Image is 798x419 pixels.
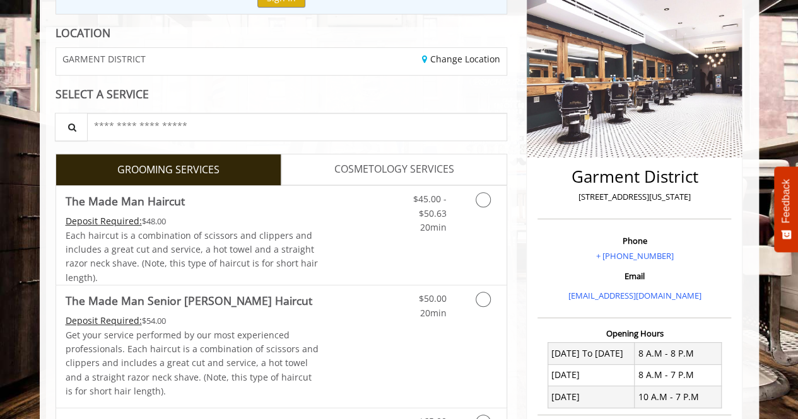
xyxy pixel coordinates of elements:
span: This service needs some Advance to be paid before we block your appointment [66,215,142,227]
div: $54.00 [66,314,319,328]
h3: Opening Hours [537,329,731,338]
p: Get your service performed by our most experienced professionals. Each haircut is a combination o... [66,328,319,399]
a: Change Location [422,53,500,65]
span: $50.00 [418,292,446,304]
td: [DATE] [548,386,635,408]
a: + [PHONE_NUMBER] [596,250,673,261]
button: Service Search [55,113,88,141]
span: GARMENT DISTRICT [62,54,146,64]
td: [DATE] [548,364,635,386]
td: 8 A.M - 7 P.M [635,364,722,386]
span: 20min [420,307,446,319]
h3: Email [541,272,728,280]
span: GROOMING SERVICES [117,162,220,178]
td: 10 A.M - 7 P.M [635,386,722,408]
div: SELECT A SERVICE [56,88,508,100]
span: 20min [420,221,446,233]
a: [EMAIL_ADDRESS][DOMAIN_NAME] [568,290,701,301]
p: [STREET_ADDRESS][US_STATE] [541,190,728,204]
b: The Made Man Haircut [66,192,185,210]
b: The Made Man Senior [PERSON_NAME] Haircut [66,292,312,309]
span: Each haircut is a combination of scissors and clippers and includes a great cut and service, a ho... [66,229,318,284]
td: [DATE] To [DATE] [548,343,635,364]
span: COSMETOLOGY SERVICES [334,161,454,178]
div: $48.00 [66,214,319,228]
h3: Phone [541,236,728,245]
span: Feedback [780,179,792,223]
h2: Garment District [541,168,728,186]
b: LOCATION [56,25,110,40]
span: This service needs some Advance to be paid before we block your appointment [66,314,142,326]
span: $45.00 - $50.63 [413,193,446,219]
td: 8 A.M - 8 P.M [635,343,722,364]
button: Feedback - Show survey [774,166,798,252]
